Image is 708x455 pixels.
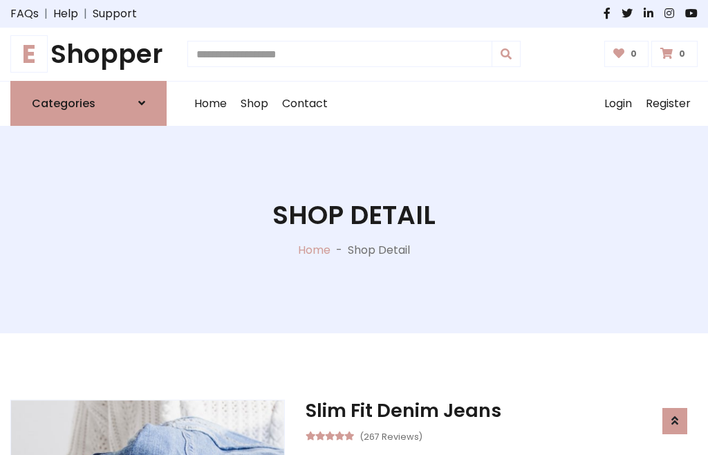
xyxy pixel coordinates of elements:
small: (267 Reviews) [360,427,422,444]
a: EShopper [10,39,167,70]
a: Login [597,82,639,126]
h1: Shopper [10,39,167,70]
p: - [330,242,348,259]
a: Register [639,82,698,126]
a: Shop [234,82,275,126]
h1: Shop Detail [272,200,436,231]
a: Help [53,6,78,22]
a: Contact [275,82,335,126]
a: 0 [651,41,698,67]
a: FAQs [10,6,39,22]
a: Home [187,82,234,126]
span: 0 [676,48,689,60]
span: | [39,6,53,22]
a: Home [298,242,330,258]
a: 0 [604,41,649,67]
span: E [10,35,48,73]
p: Shop Detail [348,242,410,259]
h3: Slim Fit Denim Jeans [306,400,698,422]
h6: Categories [32,97,95,110]
a: Support [93,6,137,22]
span: | [78,6,93,22]
span: 0 [627,48,640,60]
a: Categories [10,81,167,126]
